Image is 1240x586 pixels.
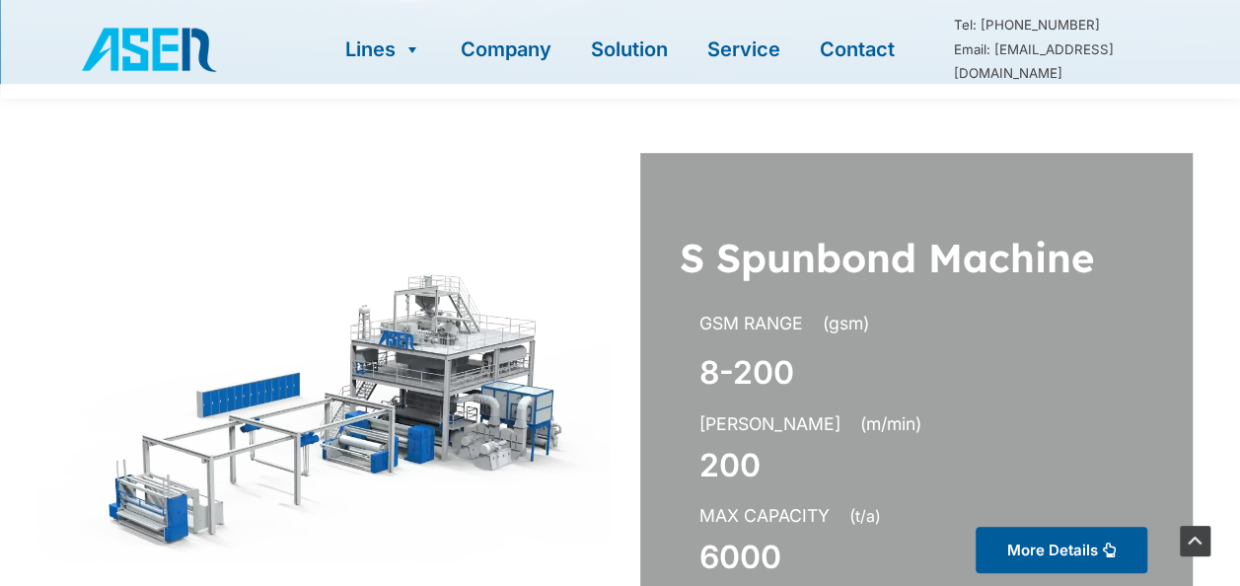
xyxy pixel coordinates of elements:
span: More Details [1007,543,1098,557]
a: More Details [976,527,1147,573]
img: Spunbond Machine 1 with ASEN Nonwoven Machine [38,242,611,563]
a: Email: [EMAIL_ADDRESS][DOMAIN_NAME] [954,41,1114,82]
p: GSM RANGE (gsm) [699,313,1193,335]
p: 6000 [699,537,921,578]
h2: S Spunbond Machine [680,232,1193,283]
p: 8-200 [699,352,1193,394]
a: ASEN Nonwoven Machinery [77,37,221,57]
a: Tel: [PHONE_NUMBER] [954,17,1100,33]
div: MAX CAPACITY ( [699,507,1193,525]
p: 200 [699,445,1193,486]
span: t/a) [855,506,881,526]
div: [PERSON_NAME] (m/min) [699,415,1193,433]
